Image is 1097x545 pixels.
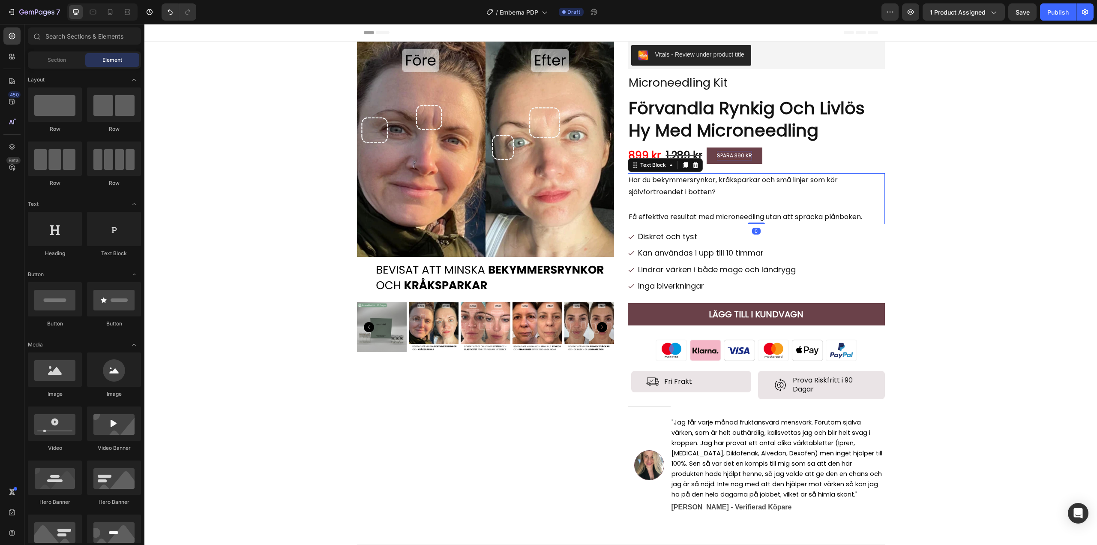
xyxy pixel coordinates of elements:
[453,298,463,308] button: Carousel Next Arrow
[56,7,60,17] p: 7
[48,56,66,64] span: Section
[28,250,82,257] div: Heading
[28,320,82,328] div: Button
[87,390,141,398] div: Image
[28,498,82,506] div: Hero Banner
[484,73,740,117] p: Förvandla Rynkig Och Livlös Hy Med Microneedling
[1016,9,1030,16] span: Save
[930,8,986,17] span: 1 product assigned
[219,298,230,308] button: Carousel Back Arrow
[483,124,517,139] div: 899 kr
[564,283,659,298] div: LÄGG TILL I KUNDVAGN
[648,351,708,370] span: Prova Riskfritt i 90 Dagar
[483,149,740,200] div: Rich Text Editor. Editing area: main
[1008,3,1037,21] button: Save
[28,125,82,133] div: Row
[28,341,43,349] span: Media
[483,50,740,67] h1: Microneedling Kit
[494,222,651,236] p: Kan användas i upp till 10 timmar
[923,3,1005,21] button: 1 product assigned
[102,56,122,64] span: Element
[87,179,141,187] div: Row
[521,124,559,139] div: 1,289 kr
[527,394,738,475] span: "Jag får varje månad fruktansvärd mensvärk. Förutom själva värken, som är helt outhärdlig, kallsv...
[494,206,651,220] p: Diskret och tyst
[28,200,39,208] span: Text
[127,197,141,211] span: Toggle open
[483,279,740,301] button: LÄGG TILL I KUNDVAGN
[87,125,141,133] div: Row
[494,137,523,145] div: Text Block
[1068,503,1088,524] div: Open Intercom Messenger
[87,250,141,257] div: Text Block
[519,352,596,363] h2: Fri Frakt
[509,310,715,343] img: gempages_581657468233319180-96a9c63b-3802-4ef7-bee9-1ad47d22dd97.svg
[484,187,740,199] p: Få effektiva resultat med microneedling utan att spräcka plånboken.
[629,354,643,368] img: gempages_581657468233319180-75430e13-782e-4dde-a49a-53cb188bb125.png
[496,8,498,17] span: /
[127,338,141,352] span: Toggle open
[494,26,504,36] img: 26b75d61-258b-461b-8cc3-4bcb67141ce0.png
[87,498,141,506] div: Hero Banner
[490,426,520,456] img: gempages_581657468233319180-f15446ff-d807-4cf6-b3ee-1f0c53a1b45c.jpg
[608,204,616,211] div: 0
[511,26,600,35] div: Vitals - Review under product title
[28,390,82,398] div: Image
[28,179,82,187] div: Row
[6,157,21,164] div: Beta
[127,268,141,281] span: Toggle open
[494,239,651,253] p: Lindrar värken i både mage och ländrygg
[144,24,1097,545] iframe: Design area
[567,8,580,16] span: Draft
[1047,8,1069,17] div: Publish
[500,8,538,17] span: Emberna PDP
[1040,3,1076,21] button: Publish
[28,76,45,84] span: Layout
[127,73,141,87] span: Toggle open
[28,444,82,452] div: Video
[527,479,647,487] strong: [PERSON_NAME] - Verifierad Köpare
[572,127,608,136] p: SPARA 390 KR
[28,271,44,278] span: Button
[87,320,141,328] div: Button
[28,27,141,45] input: Search Sections & Elements
[8,91,21,98] div: 450
[572,127,608,136] div: Rich Text Editor. Editing area: main
[162,3,196,21] div: Undo/Redo
[87,444,141,452] div: Video Banner
[484,150,740,175] p: Har du bekymmersrynkor, kråksparkar och små linjer som kör självfortroendet i botten?
[562,123,618,140] button: <p>SPARA 390 KR</p>
[3,3,64,21] button: 7
[494,255,651,269] p: Inga biverkningar
[502,351,515,364] img: gempages_581657468233319180-101eaead-677a-42fe-a544-26cc82ef7333.png
[487,21,607,42] button: Vitals - Review under product title
[483,72,740,118] h2: Rich Text Editor. Editing area: main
